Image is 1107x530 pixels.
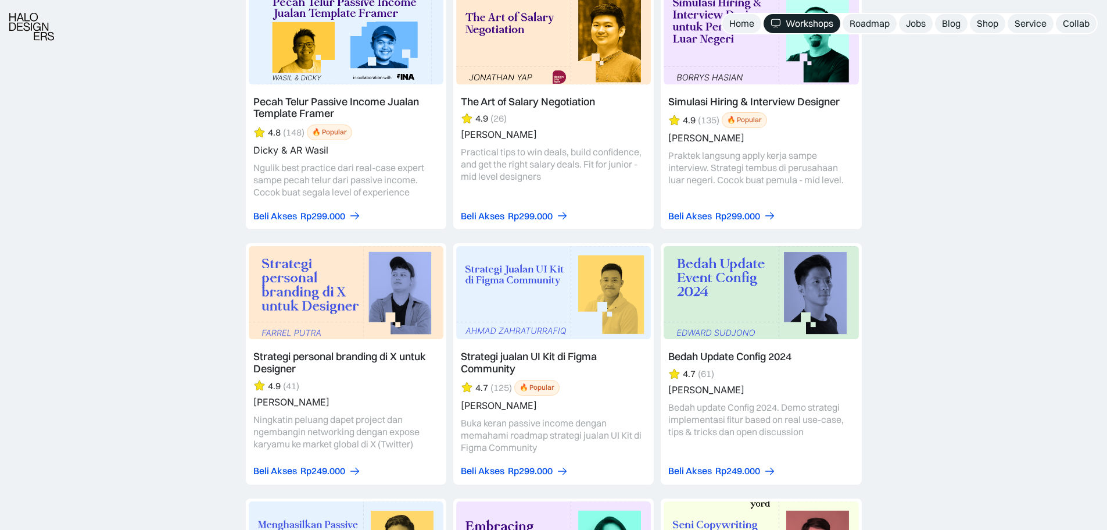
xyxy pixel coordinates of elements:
[1056,14,1097,33] a: Collab
[300,210,345,222] div: Rp299.000
[253,210,297,222] div: Beli Akses
[461,465,568,477] a: Beli AksesRp299.000
[906,17,926,30] div: Jobs
[300,465,345,477] div: Rp249.000
[253,465,297,477] div: Beli Akses
[508,210,553,222] div: Rp299.000
[715,465,760,477] div: Rp249.000
[668,465,712,477] div: Beli Akses
[942,17,961,30] div: Blog
[461,465,504,477] div: Beli Akses
[970,14,1005,33] a: Shop
[722,14,761,33] a: Home
[461,210,504,222] div: Beli Akses
[508,465,553,477] div: Rp299.000
[668,210,776,222] a: Beli AksesRp299.000
[253,465,361,477] a: Beli AksesRp249.000
[977,17,998,30] div: Shop
[935,14,968,33] a: Blog
[1063,17,1090,30] div: Collab
[253,210,361,222] a: Beli AksesRp299.000
[843,14,897,33] a: Roadmap
[715,210,760,222] div: Rp299.000
[1015,17,1047,30] div: Service
[786,17,833,30] div: Workshops
[729,17,754,30] div: Home
[764,14,840,33] a: Workshops
[899,14,933,33] a: Jobs
[461,210,568,222] a: Beli AksesRp299.000
[668,465,776,477] a: Beli AksesRp249.000
[850,17,890,30] div: Roadmap
[1008,14,1054,33] a: Service
[668,210,712,222] div: Beli Akses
